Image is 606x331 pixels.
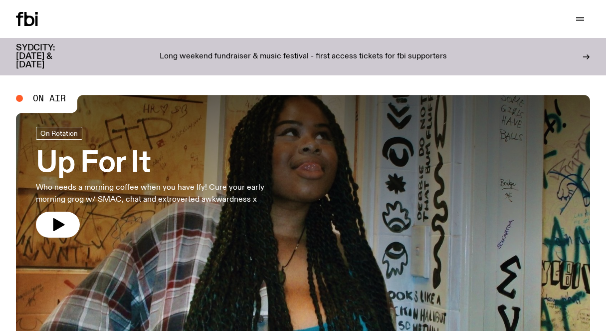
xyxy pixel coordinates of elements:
[36,182,291,206] p: Who needs a morning coffee when you have Ify! Cure your early morning grog w/ SMAC, chat and extr...
[33,94,66,103] span: On Air
[36,150,291,178] h3: Up For It
[36,127,82,140] a: On Rotation
[16,44,80,69] h3: SYDCITY: [DATE] & [DATE]
[160,52,447,61] p: Long weekend fundraiser & music festival - first access tickets for fbi supporters
[36,127,291,238] a: Up For ItWho needs a morning coffee when you have Ify! Cure your early morning grog w/ SMAC, chat...
[40,129,78,137] span: On Rotation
